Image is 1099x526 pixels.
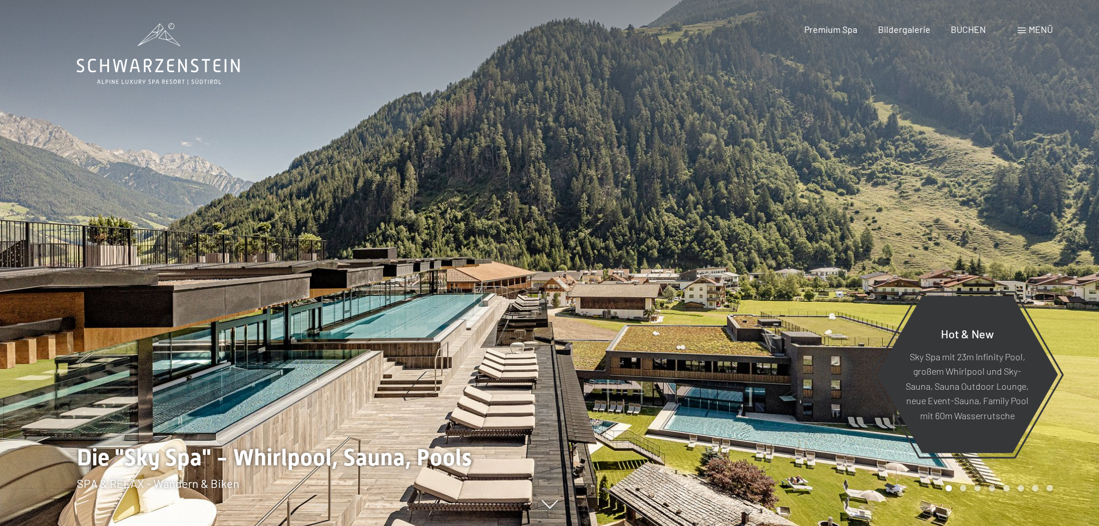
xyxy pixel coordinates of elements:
div: Carousel Page 4 [989,485,995,491]
div: Carousel Page 2 [960,485,966,491]
p: Sky Spa mit 23m Infinity Pool, großem Whirlpool und Sky-Sauna, Sauna Outdoor Lounge, neue Event-S... [905,349,1030,423]
a: Premium Spa [804,24,857,35]
div: Carousel Page 3 [974,485,981,491]
a: Hot & New Sky Spa mit 23m Infinity Pool, großem Whirlpool und Sky-Sauna, Sauna Outdoor Lounge, ne... [876,295,1059,454]
div: Carousel Page 6 [1018,485,1024,491]
span: Menü [1029,24,1053,35]
div: Carousel Page 8 [1047,485,1053,491]
a: Bildergalerie [878,24,931,35]
a: BUCHEN [951,24,986,35]
span: Hot & New [941,326,994,340]
div: Carousel Page 1 (Current Slide) [946,485,952,491]
div: Carousel Pagination [942,485,1053,491]
div: Carousel Page 7 [1032,485,1038,491]
div: Carousel Page 5 [1003,485,1010,491]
